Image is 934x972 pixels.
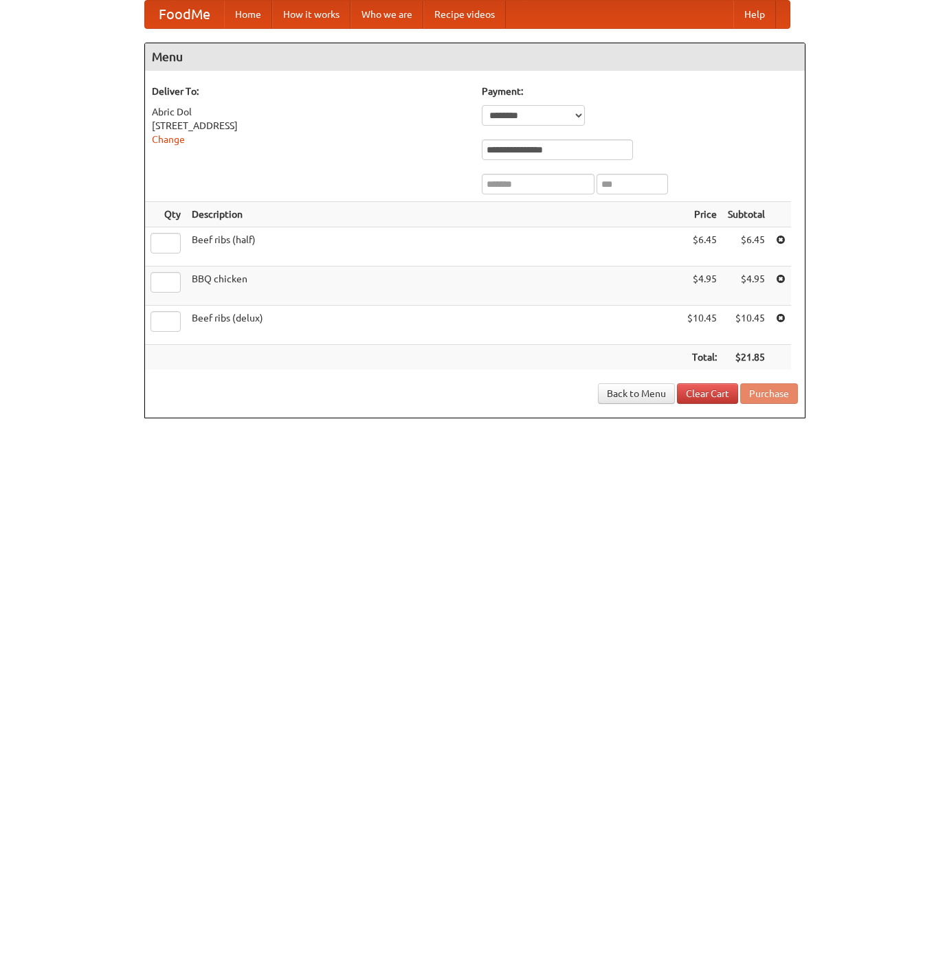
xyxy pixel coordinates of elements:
a: Recipe videos [423,1,506,28]
a: How it works [272,1,351,28]
td: $10.45 [722,306,770,345]
div: Abric Dol [152,105,468,119]
a: Help [733,1,776,28]
td: $4.95 [682,267,722,306]
td: $4.95 [722,267,770,306]
td: $6.45 [682,227,722,267]
th: Qty [145,202,186,227]
td: $10.45 [682,306,722,345]
a: Change [152,134,185,145]
a: Who we are [351,1,423,28]
td: Beef ribs (half) [186,227,682,267]
th: Price [682,202,722,227]
a: Back to Menu [598,383,675,404]
h4: Menu [145,43,805,71]
th: Description [186,202,682,227]
td: Beef ribs (delux) [186,306,682,345]
h5: Payment: [482,84,798,98]
a: Clear Cart [677,383,738,404]
th: Subtotal [722,202,770,227]
td: BBQ chicken [186,267,682,306]
a: FoodMe [145,1,224,28]
div: [STREET_ADDRESS] [152,119,468,133]
a: Home [224,1,272,28]
button: Purchase [740,383,798,404]
h5: Deliver To: [152,84,468,98]
th: Total: [682,345,722,370]
td: $6.45 [722,227,770,267]
th: $21.85 [722,345,770,370]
